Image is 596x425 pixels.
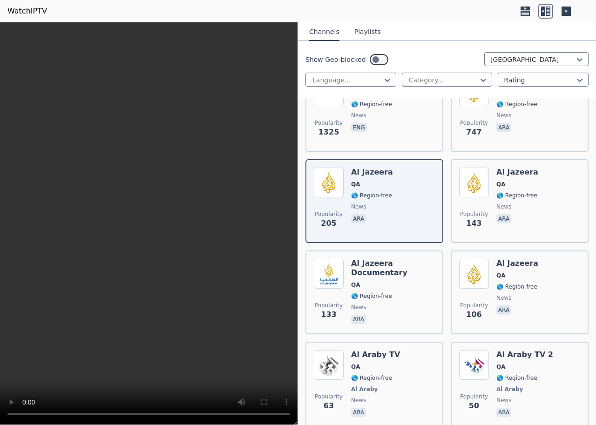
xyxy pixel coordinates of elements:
[351,374,392,382] span: 🌎 Region-free
[460,302,488,309] span: Popularity
[496,259,538,268] h6: Al Jazeera
[305,55,366,64] label: Show Geo-blocked
[351,408,366,417] p: ara
[496,363,506,371] span: QA
[496,374,537,382] span: 🌎 Region-free
[466,127,481,138] span: 747
[351,214,366,223] p: ara
[315,210,343,218] span: Popularity
[496,272,506,279] span: QA
[459,350,489,380] img: Al Araby TV 2
[351,112,366,119] span: news
[496,385,523,393] span: Al Araby
[351,363,360,371] span: QA
[351,315,366,324] p: ara
[351,397,366,404] span: news
[460,210,488,218] span: Popularity
[351,203,366,210] span: news
[496,123,511,132] p: ara
[7,6,47,17] a: WatchIPTV
[466,218,481,229] span: 143
[351,350,400,359] h6: Al Araby TV
[321,218,336,229] span: 205
[351,292,392,300] span: 🌎 Region-free
[351,385,378,393] span: Al Araby
[351,281,360,289] span: QA
[321,309,336,320] span: 133
[460,119,488,127] span: Popularity
[351,192,392,199] span: 🌎 Region-free
[496,408,511,417] p: ara
[466,309,481,320] span: 106
[496,168,538,177] h6: Al Jazeera
[318,127,339,138] span: 1325
[496,350,553,359] h6: Al Araby TV 2
[315,393,343,400] span: Popularity
[351,304,366,311] span: news
[351,259,435,277] h6: Al Jazeera Documentary
[496,203,511,210] span: news
[315,302,343,309] span: Popularity
[459,168,489,197] img: Al Jazeera
[314,168,344,197] img: Al Jazeera
[351,181,360,188] span: QA
[315,119,343,127] span: Popularity
[351,168,393,177] h6: Al Jazeera
[496,214,511,223] p: ara
[496,192,537,199] span: 🌎 Region-free
[351,101,392,108] span: 🌎 Region-free
[469,400,479,412] span: 50
[314,259,344,289] img: Al Jazeera Documentary
[309,23,339,41] button: Channels
[324,400,334,412] span: 63
[314,350,344,380] img: Al Araby TV
[459,259,489,289] img: Al Jazeera
[496,112,511,119] span: news
[496,397,511,404] span: news
[496,294,511,302] span: news
[496,305,511,315] p: ara
[460,393,488,400] span: Popularity
[496,181,506,188] span: QA
[496,283,537,290] span: 🌎 Region-free
[351,123,367,132] p: eng
[354,23,381,41] button: Playlists
[496,101,537,108] span: 🌎 Region-free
